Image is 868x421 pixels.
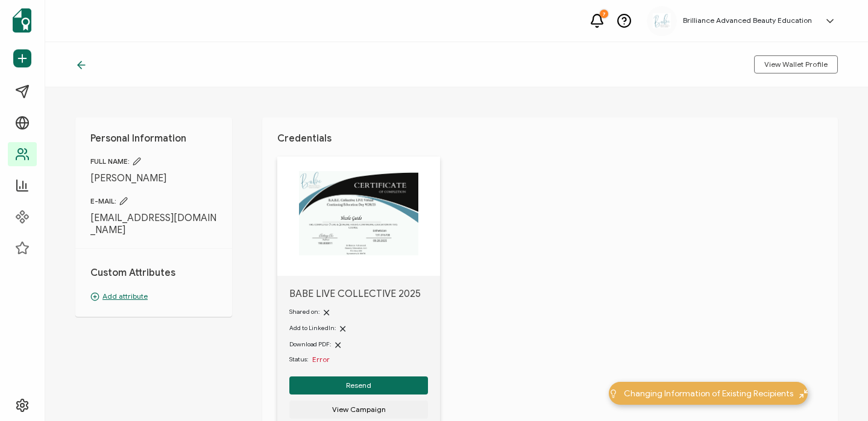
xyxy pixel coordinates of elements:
[289,340,331,348] span: Download PDF:
[90,172,217,184] span: [PERSON_NAME]
[90,133,217,145] h1: Personal Information
[289,308,319,316] span: Shared on:
[624,387,793,400] span: Changing Information of Existing Recipients
[332,406,386,413] span: View Campaign
[90,267,217,279] h1: Custom Attributes
[289,401,428,419] button: View Campaign
[277,133,823,145] h1: Credentials
[764,61,828,68] span: View Wallet Profile
[312,355,330,364] span: Error
[799,389,808,398] img: minimize-icon.svg
[808,363,868,421] iframe: Chat Widget
[90,212,217,236] span: [EMAIL_ADDRESS][DOMAIN_NAME]
[600,10,608,18] div: 7
[754,55,838,73] button: View Wallet Profile
[90,291,217,302] p: Add attribute
[90,157,217,166] span: FULL NAME:
[683,16,812,25] h5: Brilliance Advanced Beauty Education
[346,382,371,389] span: Resend
[289,376,428,394] button: Resend
[289,355,308,364] span: Status:
[90,196,217,206] span: E-MAIL:
[289,288,428,300] span: BABE LIVE COLLECTIVE 2025
[289,324,336,332] span: Add to LinkedIn:
[13,8,31,33] img: sertifier-logomark-colored.svg
[653,13,671,29] img: a2bf8c6c-3aba-43b4-8354-ecfc29676cf6.jpg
